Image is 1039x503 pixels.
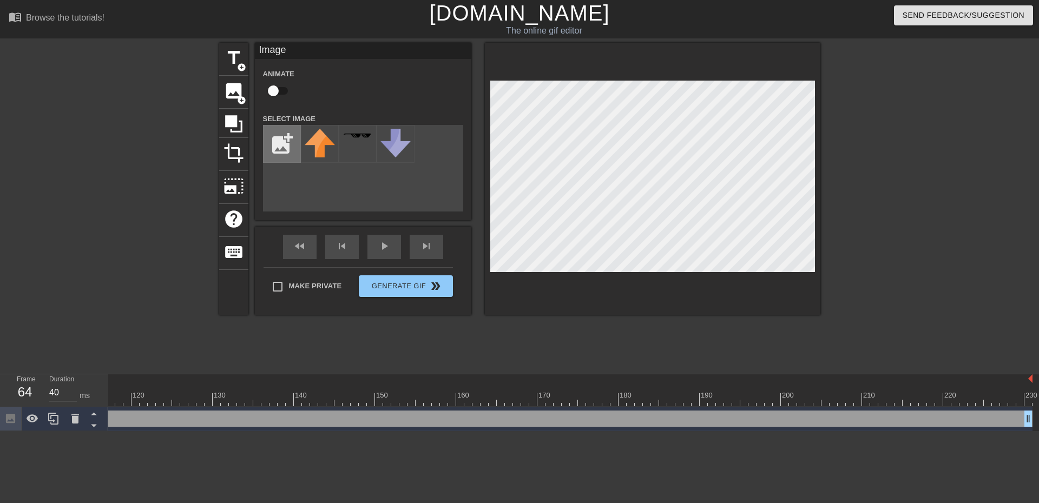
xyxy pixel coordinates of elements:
[223,48,244,68] span: title
[289,281,342,292] span: Make Private
[223,143,244,163] span: crop
[429,1,609,25] a: [DOMAIN_NAME]
[378,240,391,253] span: play_arrow
[9,374,41,406] div: Frame
[9,10,22,23] span: menu_book
[352,24,736,37] div: The online gif editor
[263,69,294,80] label: Animate
[9,10,104,27] a: Browse the tutorials!
[26,13,104,22] div: Browse the tutorials!
[420,240,433,253] span: skip_next
[223,81,244,101] span: image
[263,114,316,124] label: Select Image
[359,275,452,297] button: Generate Gif
[903,9,1024,22] span: Send Feedback/Suggestion
[782,390,795,401] div: 200
[80,390,90,401] div: ms
[305,129,335,157] img: upvote.png
[863,390,877,401] div: 210
[701,390,714,401] div: 190
[894,5,1033,25] button: Send Feedback/Suggestion
[223,209,244,229] span: help
[1023,413,1034,424] span: drag_handle
[237,63,246,72] span: add_circle
[255,43,471,59] div: Image
[295,390,308,401] div: 140
[363,280,448,293] span: Generate Gif
[538,390,552,401] div: 170
[49,376,74,383] label: Duration
[620,390,633,401] div: 180
[343,133,373,138] img: deal-with-it.png
[429,280,442,293] span: double_arrow
[380,129,411,157] img: downvote.png
[1028,374,1033,383] img: bound-end.png
[223,242,244,262] span: keyboard
[1025,390,1039,401] div: 230
[237,96,246,105] span: add_circle
[376,390,390,401] div: 150
[944,390,958,401] div: 220
[457,390,471,401] div: 160
[293,240,306,253] span: fast_rewind
[133,390,146,401] div: 120
[214,390,227,401] div: 130
[336,240,348,253] span: skip_previous
[223,176,244,196] span: photo_size_select_large
[17,382,33,402] div: 64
